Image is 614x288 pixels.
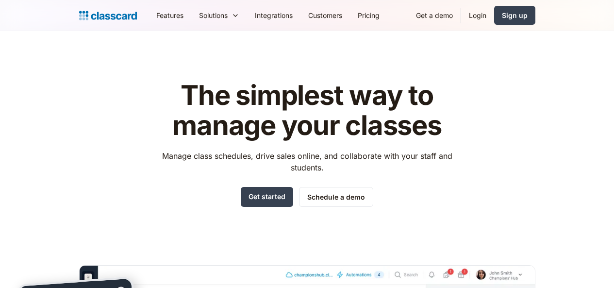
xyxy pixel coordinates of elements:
[247,4,300,26] a: Integrations
[149,4,191,26] a: Features
[502,10,528,20] div: Sign up
[494,6,535,25] a: Sign up
[300,4,350,26] a: Customers
[191,4,247,26] div: Solutions
[153,81,461,140] h1: The simplest way to manage your classes
[199,10,228,20] div: Solutions
[153,150,461,173] p: Manage class schedules, drive sales online, and collaborate with your staff and students.
[408,4,461,26] a: Get a demo
[79,9,137,22] a: Logo
[461,4,494,26] a: Login
[241,187,293,207] a: Get started
[350,4,387,26] a: Pricing
[299,187,373,207] a: Schedule a demo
